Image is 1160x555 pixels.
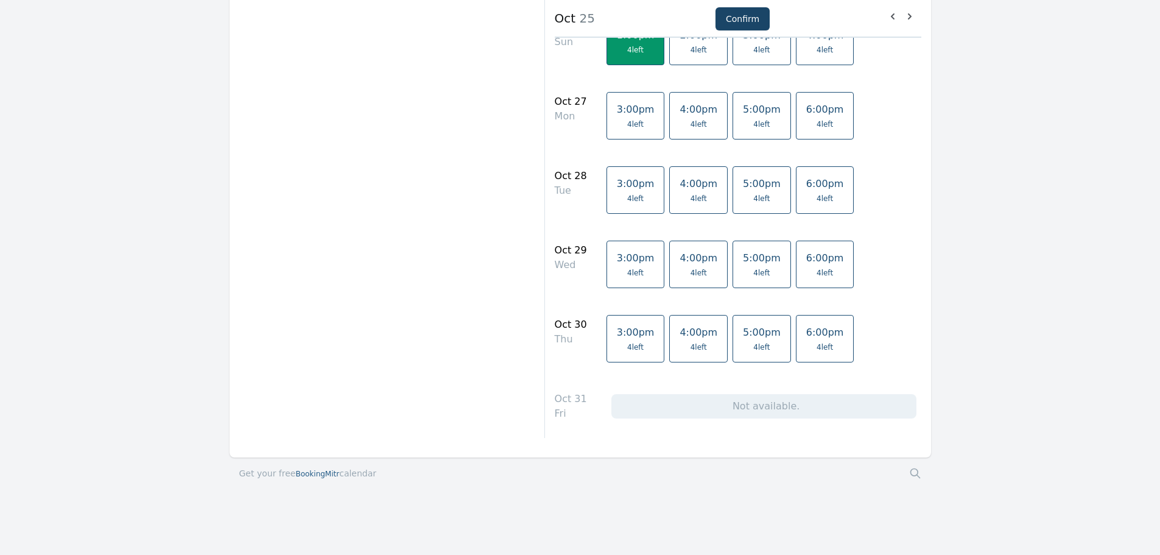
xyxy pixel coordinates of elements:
span: 4 left [691,119,707,129]
div: Oct 30 [555,317,587,332]
span: BookingMitr [295,470,339,478]
span: 4 left [627,194,644,203]
div: Mon [555,109,587,124]
span: 3:00pm [617,104,655,115]
a: Get your freeBookingMitrcalendar [239,467,377,479]
span: 4 left [627,45,644,55]
span: 4 left [753,342,770,352]
span: 4 left [753,45,770,55]
span: 4 left [817,194,833,203]
span: 6:00pm [806,327,844,338]
span: 4:00pm [680,252,717,264]
span: 4 left [753,119,770,129]
span: 4 left [817,268,833,278]
span: 5:00pm [743,178,781,189]
div: Thu [555,332,587,347]
span: 6:00pm [806,178,844,189]
span: 4 left [753,194,770,203]
div: Fri [555,406,587,421]
div: Sun [555,35,587,49]
strong: Oct [555,11,576,26]
span: 4 left [817,342,833,352]
span: 4 left [627,342,644,352]
span: 4 left [817,119,833,129]
span: 4 left [627,119,644,129]
div: Oct 31 [555,392,587,406]
span: 4 left [627,268,644,278]
div: Tue [555,183,587,198]
span: 4:00pm [680,104,717,115]
span: 25 [575,11,595,26]
div: Wed [555,258,587,272]
div: Not available. [611,394,916,419]
div: Oct 29 [555,243,587,258]
button: Confirm [715,7,770,30]
span: 4 left [753,268,770,278]
span: 5:00pm [743,327,781,338]
span: 4:00pm [680,327,717,338]
span: 6:00pm [806,104,844,115]
span: 3:00pm [617,252,655,264]
span: 6:00pm [806,252,844,264]
span: 4 left [691,194,707,203]
div: Oct 27 [555,94,587,109]
span: 5:00pm [743,252,781,264]
span: 3:00pm [617,327,655,338]
span: 4 left [691,45,707,55]
span: 4 left [691,268,707,278]
span: 4:00pm [680,178,717,189]
span: 4 left [691,342,707,352]
span: 5:00pm [743,104,781,115]
span: 4 left [817,45,833,55]
div: Oct 28 [555,169,587,183]
span: 3:00pm [617,178,655,189]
